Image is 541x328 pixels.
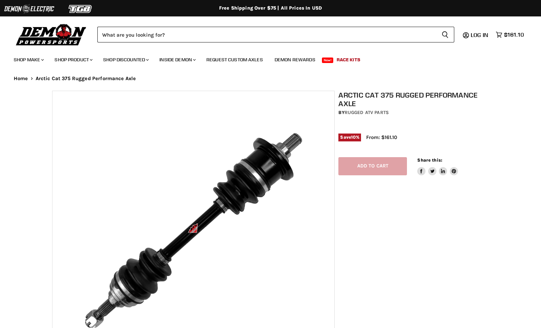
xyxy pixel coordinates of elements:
a: Request Custom Axles [201,53,268,67]
span: Save % [338,134,361,141]
span: Log in [471,31,488,38]
a: Home [14,76,28,81]
a: Shop Product [49,53,97,67]
span: Arctic Cat 375 Rugged Performance Axle [36,76,136,81]
form: Product [97,27,454,42]
a: Rugged ATV Parts [345,110,389,115]
aside: Share this: [417,157,458,175]
a: Log in [468,32,492,38]
span: 10 [351,135,356,140]
button: Search [436,27,454,42]
span: Share this: [417,157,442,163]
a: Inside Demon [154,53,200,67]
img: Demon Powersports [14,22,89,47]
a: Demon Rewards [269,53,321,67]
h1: Arctic Cat 375 Rugged Performance Axle [338,91,492,108]
input: Search [97,27,436,42]
img: Demon Electric Logo 2 [3,2,55,15]
a: Race Kits [332,53,365,67]
span: $161.10 [504,31,524,38]
a: Shop Discounted [98,53,153,67]
span: From: $161.10 [366,134,397,140]
ul: Main menu [9,50,522,67]
a: Shop Make [9,53,48,67]
span: New! [322,58,334,63]
img: TGB Logo 2 [55,2,106,15]
div: by [338,109,492,116]
a: $161.10 [492,30,527,40]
